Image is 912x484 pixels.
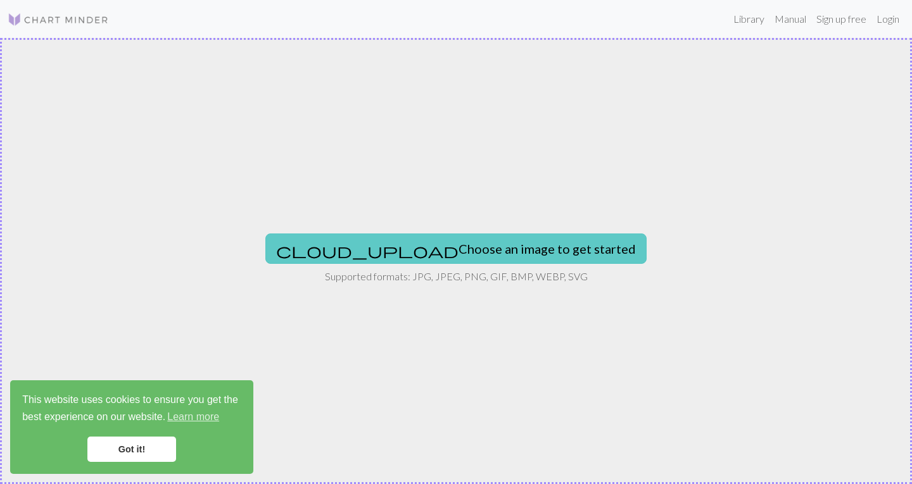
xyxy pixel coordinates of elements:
[265,233,647,264] button: Choose an image to get started
[811,6,871,32] a: Sign up free
[871,6,904,32] a: Login
[769,6,811,32] a: Manual
[728,6,769,32] a: Library
[87,437,176,462] a: dismiss cookie message
[10,380,253,474] div: cookieconsent
[165,407,221,426] a: learn more about cookies
[22,392,241,426] span: This website uses cookies to ensure you get the best experience on our website.
[325,269,588,284] p: Supported formats: JPG, JPEG, PNG, GIF, BMP, WEBP, SVG
[276,242,459,259] span: cloud_upload
[8,12,109,27] img: Logo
